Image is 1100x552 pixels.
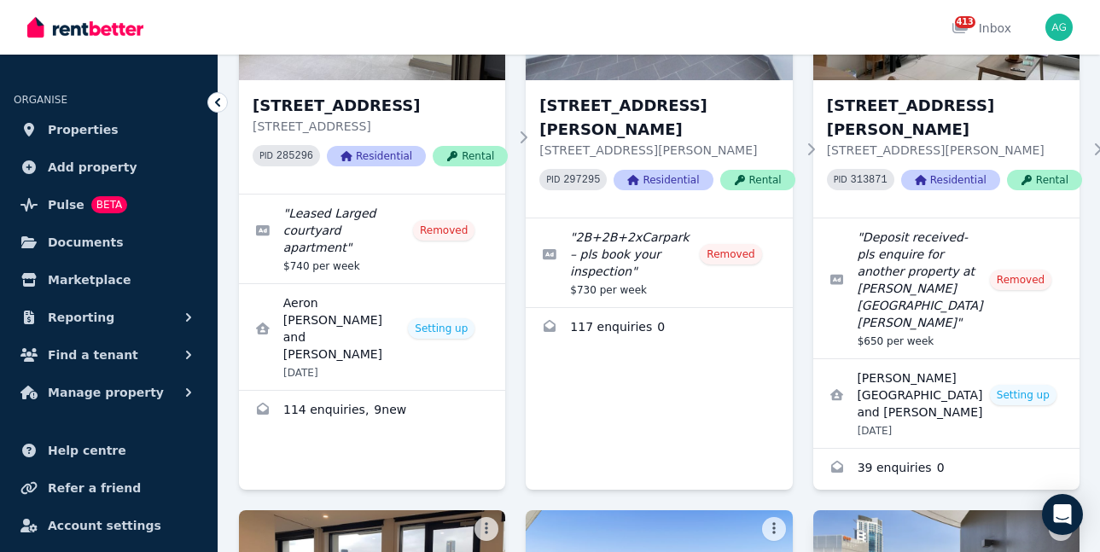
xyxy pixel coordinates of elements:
span: Reporting [48,307,114,328]
a: Marketplace [14,263,204,297]
span: Account settings [48,515,161,536]
span: Residential [614,170,713,190]
button: Find a tenant [14,338,204,372]
a: Enquiries for 77/3 Epping Park Drive, Epping [239,391,505,432]
span: Rental [1007,170,1082,190]
h3: [STREET_ADDRESS][PERSON_NAME] [539,94,794,142]
span: Residential [327,146,426,166]
small: PID [834,175,847,184]
span: Pulse [48,195,84,215]
p: [STREET_ADDRESS] [253,118,508,135]
span: Rental [720,170,795,190]
code: 297295 [563,174,600,186]
a: Edit listing: 2B+2B+2xCarpark – pls book your inspection [526,218,792,307]
span: BETA [91,196,127,213]
a: Add property [14,150,204,184]
h3: [STREET_ADDRESS][PERSON_NAME] [827,94,1082,142]
a: Help centre [14,433,204,468]
div: Open Intercom Messenger [1042,494,1083,535]
span: Add property [48,157,137,177]
a: PulseBETA [14,188,204,222]
a: Edit listing: Leased Larged courtyard apartment [239,195,505,283]
span: Manage property [48,382,164,403]
code: 313871 [851,174,888,186]
span: Rental [433,146,508,166]
span: ORGANISE [14,94,67,106]
span: Refer a friend [48,478,141,498]
code: 285296 [276,150,313,162]
button: More options [474,517,498,541]
h3: [STREET_ADDRESS] [253,94,508,118]
a: Enquiries for 20609/24 Stratton Street, Newstead [813,449,1080,490]
a: Properties [14,113,204,147]
span: Documents [48,232,124,253]
small: PID [546,175,560,184]
small: PID [259,151,273,160]
a: Account settings [14,508,204,543]
span: Find a tenant [48,345,138,365]
p: [STREET_ADDRESS][PERSON_NAME] [539,142,794,159]
button: More options [762,517,786,541]
a: Documents [14,225,204,259]
a: View details for Aeron Carl Tolentino and Jenny Tolentino [239,284,505,390]
span: 413 [955,16,975,28]
div: Inbox [952,20,1011,37]
span: Marketplace [48,270,131,290]
img: RentBetter [27,15,143,40]
a: Refer a friend [14,471,204,505]
a: View details for Jerly Katherin Palacio Quintero and Leonardo Preciado [813,359,1080,448]
p: [STREET_ADDRESS][PERSON_NAME] [827,142,1082,159]
span: Properties [48,119,119,140]
img: Barclay [1045,14,1073,41]
button: Reporting [14,300,204,334]
a: Edit listing: Deposit received- pls enquire for another property at Bowen Hill [813,218,1080,358]
button: Manage property [14,375,204,410]
span: Residential [901,170,1000,190]
span: Help centre [48,440,126,461]
a: Enquiries for 249/29 Porter Street, Ryde [526,308,792,349]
